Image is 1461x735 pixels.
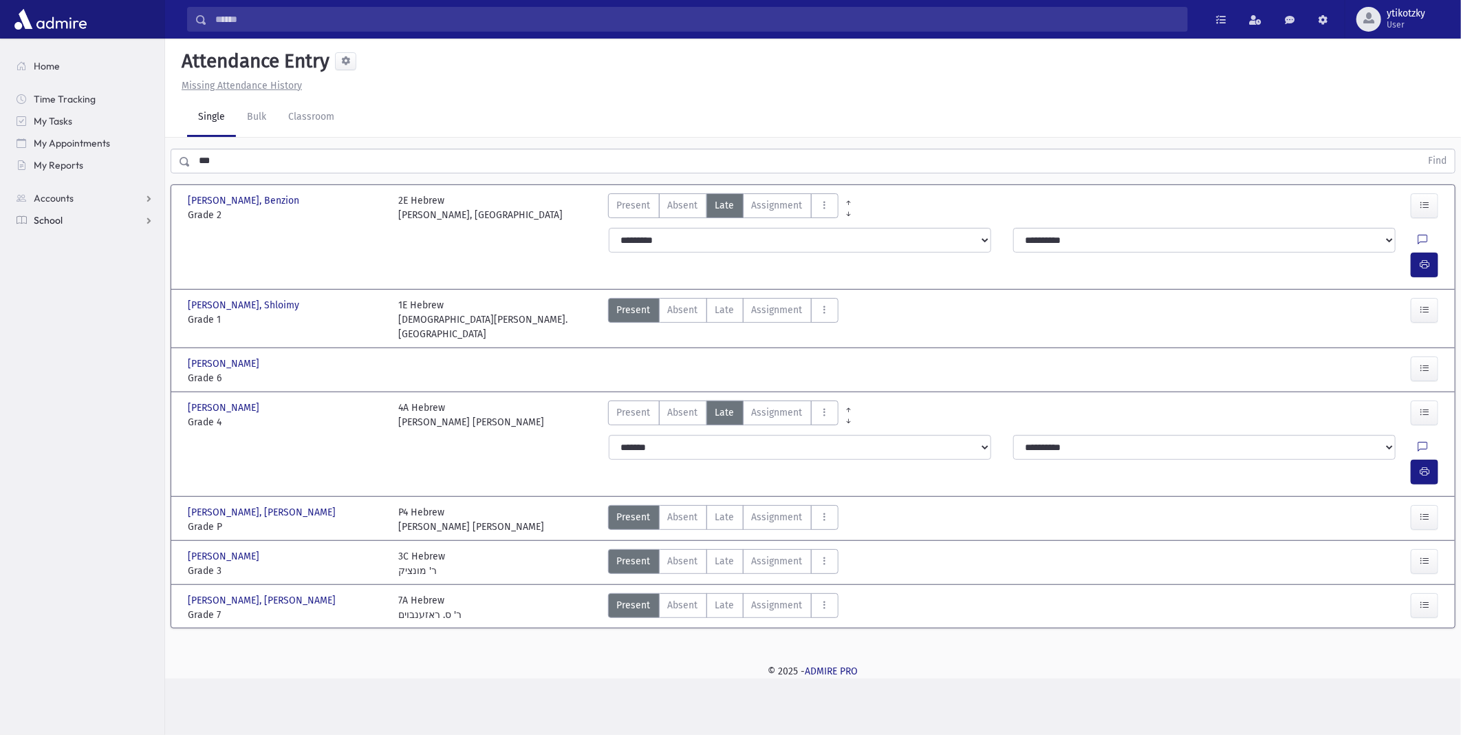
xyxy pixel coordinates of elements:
input: Search [207,7,1187,32]
span: Late [715,554,735,568]
span: Absent [668,198,698,213]
span: Late [715,598,735,612]
a: Time Tracking [6,88,164,110]
img: AdmirePro [11,6,90,33]
span: Present [617,303,651,317]
span: [PERSON_NAME] [188,401,262,415]
span: Present [617,405,651,420]
span: ytikotzky [1387,8,1425,19]
span: [PERSON_NAME], Shloimy [188,298,302,312]
div: P4 Hebrew [PERSON_NAME] [PERSON_NAME] [398,505,544,534]
span: Late [715,405,735,420]
button: Find [1420,149,1455,173]
span: [PERSON_NAME] [188,549,262,564]
span: My Tasks [34,115,72,127]
div: AttTypes [608,549,838,578]
a: My Appointments [6,132,164,154]
a: My Reports [6,154,164,176]
span: Assignment [752,554,803,568]
span: Assignment [752,510,803,524]
u: Missing Attendance History [182,80,302,92]
span: Grade 4 [188,415,385,429]
span: Absent [668,405,698,420]
span: Time Tracking [34,93,96,105]
div: AttTypes [608,193,838,222]
div: AttTypes [608,401,838,429]
span: My Appointments [34,137,110,149]
span: Grade 6 [188,371,385,385]
div: AttTypes [608,505,838,534]
div: 1E Hebrew [DEMOGRAPHIC_DATA][PERSON_NAME]. [GEOGRAPHIC_DATA] [398,298,595,341]
a: Single [187,98,236,137]
span: Present [617,198,651,213]
span: Grade 2 [188,208,385,222]
div: 2E Hebrew [PERSON_NAME], [GEOGRAPHIC_DATA] [398,193,563,222]
span: Late [715,510,735,524]
span: [PERSON_NAME] [188,356,262,371]
a: ADMIRE PRO [805,665,858,677]
div: 4A Hebrew [PERSON_NAME] [PERSON_NAME] [398,401,544,429]
span: Assignment [752,303,803,317]
span: Present [617,510,651,524]
span: Absent [668,554,698,568]
span: [PERSON_NAME], [PERSON_NAME] [188,505,338,520]
span: Present [617,598,651,612]
a: School [6,209,164,231]
div: 3C Hebrew ר' מונציק [398,549,445,578]
span: Assignment [752,405,803,420]
span: User [1387,19,1425,30]
a: Classroom [277,98,345,137]
a: Home [6,55,164,77]
span: Absent [668,598,698,612]
div: AttTypes [608,593,838,622]
h5: Attendance Entry [176,50,329,73]
span: Grade 3 [188,564,385,578]
span: Late [715,303,735,317]
div: © 2025 - [187,664,1439,679]
a: My Tasks [6,110,164,132]
span: Late [715,198,735,213]
div: 7A Hebrew ר' ס. ראזענבוים [398,593,462,622]
span: My Reports [34,159,83,171]
span: Grade P [188,520,385,534]
span: [PERSON_NAME], [PERSON_NAME] [188,593,338,608]
div: AttTypes [608,298,838,341]
a: Missing Attendance History [176,80,302,92]
a: Accounts [6,187,164,209]
span: Grade 7 [188,608,385,622]
span: Present [617,554,651,568]
span: School [34,214,63,226]
span: Assignment [752,598,803,612]
a: Bulk [236,98,277,137]
span: Grade 1 [188,312,385,327]
span: [PERSON_NAME], Benzion [188,193,302,208]
span: Absent [668,510,698,524]
span: Accounts [34,192,74,204]
span: Absent [668,303,698,317]
span: Assignment [752,198,803,213]
span: Home [34,60,60,72]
